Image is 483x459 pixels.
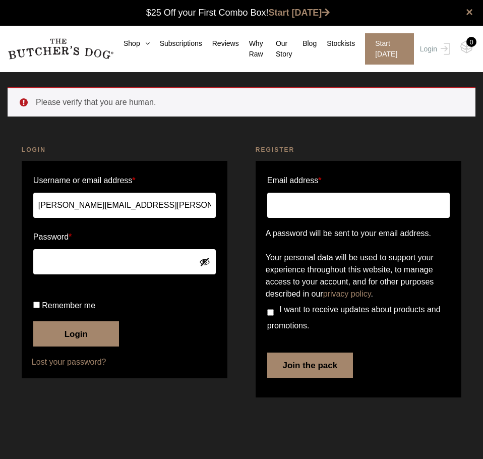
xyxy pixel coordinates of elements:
label: Username or email address [33,173,216,189]
a: Why Raw [239,38,266,60]
a: Start [DATE] [269,8,330,18]
p: A password will be sent to your email address. [266,227,451,240]
span: Start [DATE] [365,33,414,65]
label: Password [33,229,216,245]
span: Remember me [42,301,95,310]
a: Lost your password? [32,356,217,368]
h2: Login [22,145,227,155]
div: 0 [466,37,476,47]
a: Blog [292,38,317,49]
label: Email address [267,173,322,189]
p: Your personal data will be used to support your experience throughout this website, to manage acc... [266,252,451,300]
a: privacy policy [323,290,371,298]
img: TBD_Cart-Empty.png [460,40,473,53]
a: Reviews [202,38,239,49]
span: I want to receive updates about products and promotions. [267,305,441,330]
a: Subscriptions [150,38,202,49]
a: Shop [113,38,150,49]
a: Stockists [317,38,355,49]
button: Join the pack [267,353,353,378]
a: close [466,6,473,18]
input: I want to receive updates about products and promotions. [267,309,274,316]
button: Login [33,321,119,347]
input: Remember me [33,302,40,308]
button: Show password [199,256,210,267]
li: Please verify that you are human. [36,96,459,108]
a: Our Story [266,38,292,60]
a: Start [DATE] [355,33,417,65]
a: Login [417,33,450,65]
h2: Register [256,145,461,155]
